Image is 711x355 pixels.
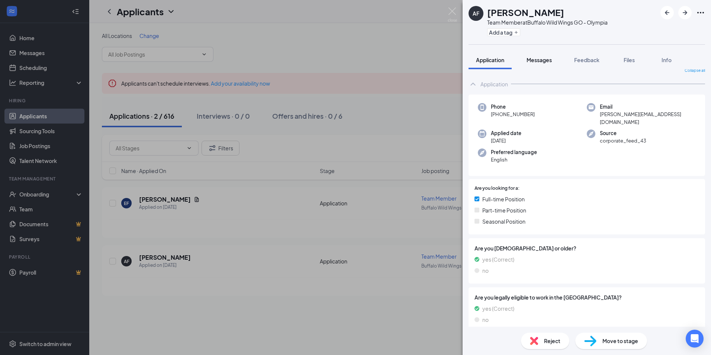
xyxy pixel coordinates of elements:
[487,19,608,26] div: Team Member at Buffalo Wild Wings GO - Olympia
[685,68,705,74] span: Collapse all
[660,6,674,19] button: ArrowLeftNew
[476,57,504,63] span: Application
[482,304,514,313] span: yes (Correct)
[474,185,519,192] span: Are you looking for a:
[574,57,599,63] span: Feedback
[624,57,635,63] span: Files
[602,337,638,345] span: Move to stage
[491,137,521,144] span: [DATE]
[544,337,560,345] span: Reject
[491,129,521,137] span: Applied date
[686,330,704,348] div: Open Intercom Messenger
[663,8,672,17] svg: ArrowLeftNew
[600,137,646,144] span: corporate_feed_43
[696,8,705,17] svg: Ellipses
[482,255,514,263] span: yes (Correct)
[469,80,477,89] svg: ChevronUp
[473,10,479,17] div: AF
[491,103,535,111] span: Phone
[681,8,689,17] svg: ArrowRight
[474,293,699,301] span: Are you legally eligible to work in the [GEOGRAPHIC_DATA]?
[482,316,489,324] span: no
[487,28,520,36] button: PlusAdd a tag
[514,30,518,35] svg: Plus
[482,195,525,203] span: Full-time Position
[482,206,526,214] span: Part-time Position
[487,6,564,19] h1: [PERSON_NAME]
[482,266,489,275] span: no
[482,217,525,226] span: Seasonal Position
[491,156,537,163] span: English
[491,111,535,118] span: [PHONE_NUMBER]
[480,80,508,88] div: Application
[600,103,696,111] span: Email
[527,57,552,63] span: Messages
[678,6,692,19] button: ArrowRight
[662,57,672,63] span: Info
[474,244,699,252] span: Are you [DEMOGRAPHIC_DATA] or older?
[491,148,537,156] span: Preferred language
[600,129,646,137] span: Source
[600,111,696,126] span: [PERSON_NAME][EMAIL_ADDRESS][DOMAIN_NAME]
